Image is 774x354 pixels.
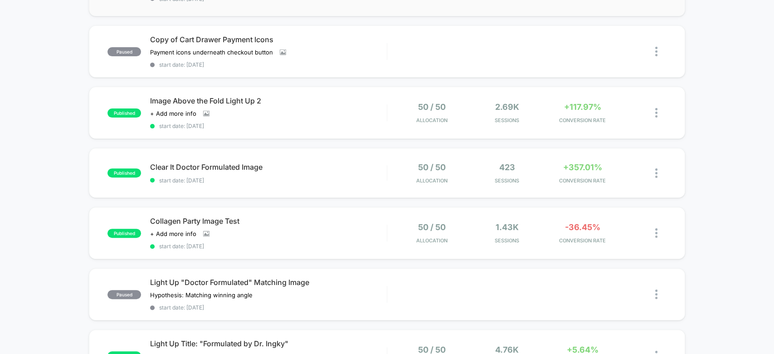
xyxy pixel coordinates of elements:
span: -36.45% [565,222,600,232]
span: CONVERSION RATE [547,177,618,184]
span: published [107,168,141,177]
span: CONVERSION RATE [547,117,618,123]
span: Image Above the Fold Light Up 2 [150,96,386,105]
span: 423 [499,162,515,172]
span: +117.97% [564,102,601,112]
span: start date: [DATE] [150,123,386,129]
img: close [655,47,657,56]
span: CONVERSION RATE [547,237,618,244]
span: 50 / 50 [418,222,446,232]
span: Sessions [472,237,542,244]
span: + Add more info [150,230,196,237]
span: Clear It Doctor Formulated Image [150,162,386,172]
span: Hypothesis: Matching winning angle [150,291,253,299]
span: published [107,108,141,118]
span: start date: [DATE] [150,243,386,250]
span: Allocation [416,117,448,123]
span: 50 / 50 [418,162,446,172]
span: paused [107,290,141,299]
span: published [107,229,141,238]
img: close [655,228,657,238]
span: start date: [DATE] [150,304,386,311]
span: 1.43k [496,222,519,232]
span: Collagen Party Image Test [150,216,386,226]
img: close [655,108,657,118]
span: Sessions [472,177,542,184]
span: Sessions [472,117,542,123]
span: + Add more info [150,110,196,117]
span: start date: [DATE] [150,61,386,68]
span: Payment icons underneath checkout button [150,49,273,56]
span: 50 / 50 [418,102,446,112]
img: close [655,290,657,299]
span: +357.01% [563,162,602,172]
span: start date: [DATE] [150,177,386,184]
span: Allocation [416,177,448,184]
span: Allocation [416,237,448,244]
span: paused [107,47,141,56]
span: Light Up "Doctor Formulated" Matching Image [150,278,386,287]
span: 2.69k [495,102,519,112]
img: close [655,168,657,178]
span: Copy of Cart Drawer Payment Icons [150,35,386,44]
span: Light Up Title: "Formulated by Dr. Ingky" [150,339,386,348]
